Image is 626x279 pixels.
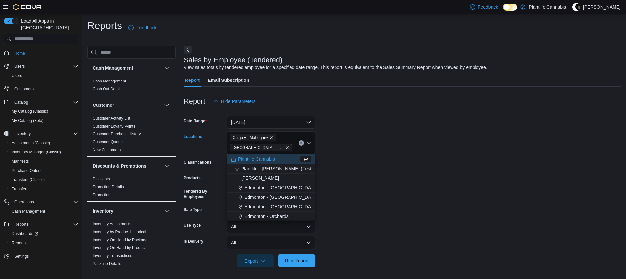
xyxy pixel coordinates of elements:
[93,163,161,169] button: Discounts & Promotions
[93,140,123,144] a: Customer Queue
[93,192,113,198] span: Promotions
[9,107,51,115] a: My Catalog (Classic)
[14,199,34,205] span: Operations
[7,148,81,157] button: Inventory Manager (Classic)
[227,183,315,193] button: Edmonton - [GEOGRAPHIC_DATA]
[93,238,148,242] a: Inventory On Hand by Package
[1,98,81,107] button: Catalog
[93,177,110,181] a: Discounts
[211,95,258,108] button: Hide Parameters
[233,144,284,151] span: [GEOGRAPHIC_DATA] - Mahogany Market
[241,165,320,172] span: Plantlife - [PERSON_NAME] (Festival)
[1,198,81,207] button: Operations
[9,139,53,147] a: Adjustments (Classic)
[93,208,113,214] h3: Inventory
[12,85,78,93] span: Customers
[241,175,279,181] span: [PERSON_NAME]
[7,229,81,238] a: Dashboards
[12,98,78,106] span: Catalog
[93,230,146,234] a: Inventory by Product Historical
[9,230,41,238] a: Dashboards
[163,64,171,72] button: Cash Management
[7,157,81,166] button: Manifests
[9,72,78,80] span: Users
[93,222,131,226] a: Inventory Adjustments
[9,167,44,174] a: Purchase Orders
[93,245,146,250] a: Inventory On Hand by Product
[12,198,78,206] span: Operations
[12,209,45,214] span: Cash Management
[184,239,203,244] label: Is Delivery
[1,129,81,138] button: Inventory
[93,116,130,121] a: Customer Activity List
[12,62,78,70] span: Users
[12,231,38,236] span: Dashboards
[93,253,132,258] span: Inventory Transactions
[237,254,274,267] button: Export
[18,18,78,31] span: Load All Apps in [GEOGRAPHIC_DATA]
[93,193,113,197] a: Promotions
[93,261,121,266] span: Package Details
[285,257,309,264] span: Run Report
[9,239,28,247] a: Reports
[87,19,122,32] h1: Reports
[285,146,289,150] button: Remove Calgary - Mahogany Market from selection in this group
[4,45,78,278] nav: Complex example
[93,124,135,128] a: Customer Loyalty Points
[9,239,78,247] span: Reports
[93,87,123,91] a: Cash Out Details
[93,229,146,235] span: Inventory by Product Historical
[93,184,124,190] span: Promotion Details
[93,102,161,108] button: Customer
[12,73,22,78] span: Users
[9,176,47,184] a: Transfers (Classic)
[163,101,171,109] button: Customer
[7,175,81,184] button: Transfers (Classic)
[7,116,81,125] button: My Catalog (Beta)
[12,240,26,245] span: Reports
[12,85,36,93] a: Customers
[93,208,161,214] button: Inventory
[12,130,33,138] button: Inventory
[230,134,276,141] span: Calgary - Mahogany
[136,24,156,31] span: Feedback
[87,175,176,201] div: Discounts & Promotions
[227,212,315,221] button: Edmonton - Orchards
[7,184,81,194] button: Transfers
[93,139,123,145] span: Customer Queue
[9,117,78,125] span: My Catalog (Beta)
[9,107,78,115] span: My Catalog (Classic)
[1,62,81,71] button: Users
[12,118,44,123] span: My Catalog (Beta)
[467,0,500,13] a: Feedback
[1,220,81,229] button: Reports
[9,167,78,174] span: Purchase Orders
[227,202,315,212] button: Edmonton - [GEOGRAPHIC_DATA]
[184,64,487,71] div: View sales totals by tendered employee for a specified date range. This report is equivalent to t...
[12,221,31,228] button: Reports
[184,207,202,212] label: Sale Type
[12,49,78,57] span: Home
[12,140,50,146] span: Adjustments (Classic)
[7,238,81,247] button: Reports
[221,98,256,105] span: Hide Parameters
[184,175,201,181] label: Products
[12,150,61,155] span: Inventory Manager (Classic)
[93,237,148,243] span: Inventory On Hand by Package
[93,132,141,136] a: Customer Purchase History
[572,3,580,11] div: Camille O'Genski
[9,72,25,80] a: Users
[12,159,29,164] span: Manifests
[93,147,121,152] span: New Customers
[227,174,315,183] button: [PERSON_NAME]
[278,254,315,267] button: Run Report
[269,136,273,140] button: Remove Calgary - Mahogany from selection in this group
[14,86,34,92] span: Customers
[9,139,78,147] span: Adjustments (Classic)
[7,166,81,175] button: Purchase Orders
[184,223,201,228] label: Use Type
[93,65,133,71] h3: Cash Management
[93,65,161,71] button: Cash Management
[12,252,78,260] span: Settings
